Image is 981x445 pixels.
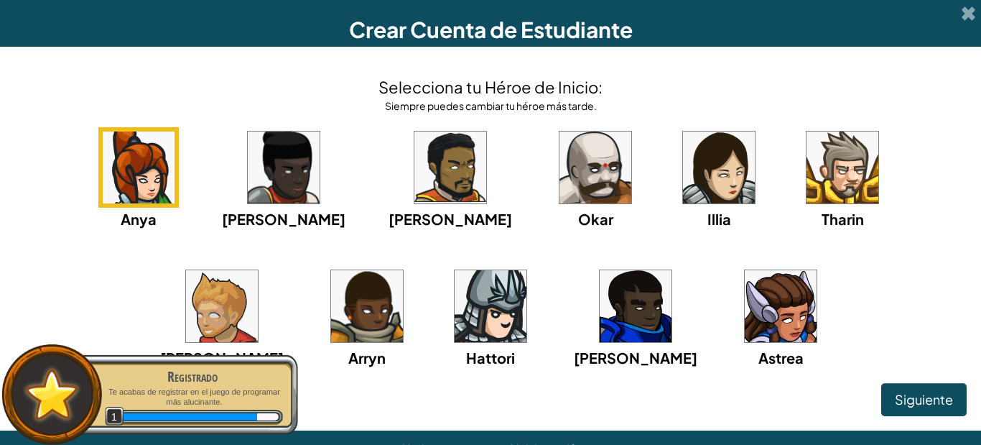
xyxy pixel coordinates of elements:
font: Arryn [348,349,386,367]
font: Registrado [167,367,218,386]
img: portrait.png [248,132,320,203]
button: Siguiente [881,383,967,416]
font: 1 [111,411,117,423]
img: default.png [19,362,85,426]
font: Siempre puedes cambiar tu héroe más tarde. [385,99,597,112]
font: Crear Cuenta de Estudiante [349,16,633,43]
img: portrait.png [745,270,817,342]
font: Te acabas de registrar en el juego de programar más alucinante. [108,387,280,407]
img: portrait.png [414,132,486,203]
font: Astrea [758,349,804,367]
font: Illia [707,210,731,228]
font: Tharin [822,210,864,228]
font: Hattori [466,349,515,367]
img: portrait.png [559,132,631,203]
font: [PERSON_NAME] [389,210,512,228]
font: Selecciona tu Héroe de Inicio: [378,77,603,97]
font: Siguiente [895,391,953,408]
img: portrait.png [600,270,671,342]
font: Okar [578,210,613,228]
img: portrait.png [806,132,878,203]
img: portrait.png [683,132,755,203]
font: [PERSON_NAME] [574,349,697,367]
font: Anya [121,210,157,228]
font: [PERSON_NAME] [222,210,345,228]
img: portrait.png [103,132,175,203]
img: portrait.png [331,270,403,342]
img: portrait.png [455,270,526,342]
img: portrait.png [186,270,258,342]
